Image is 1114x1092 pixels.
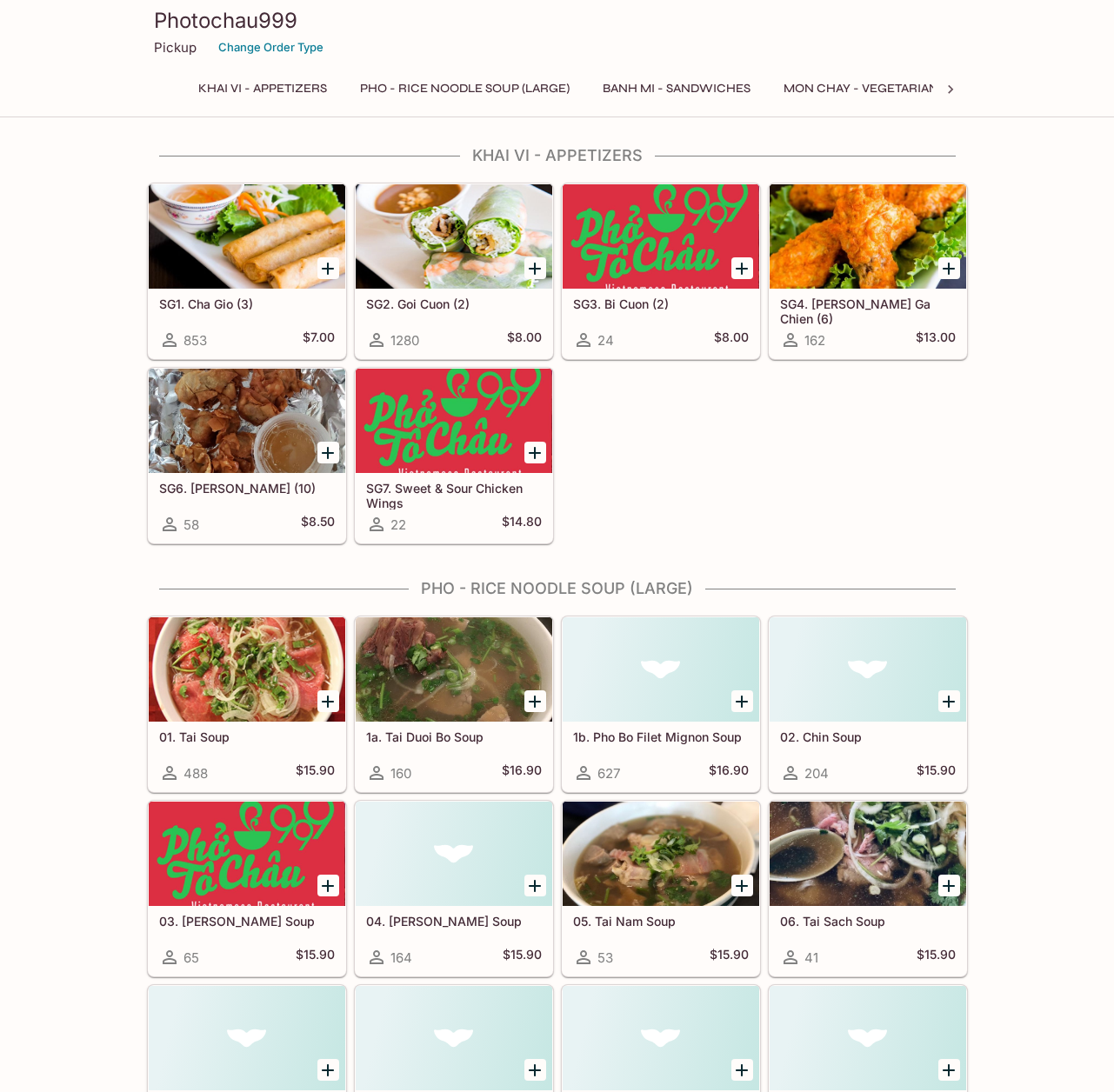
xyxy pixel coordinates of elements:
[189,77,337,101] button: Khai Vi - Appetizers
[303,330,335,350] h5: $7.00
[502,762,542,783] h5: $16.90
[355,616,553,792] a: 1a. Tai Duoi Bo Soup160$16.90
[366,729,542,744] h5: 1a. Tai Duoi Bo Soup
[916,330,956,350] h5: $13.00
[710,947,749,968] h5: $15.90
[154,39,197,56] p: Pickup
[731,690,753,712] button: Add 1b. Pho Bo Filet Mignon Soup
[507,330,542,350] h5: $8.00
[356,617,552,722] div: 1a. Tai Duoi Bo Soup
[938,1059,960,1081] button: Add 11. Tai Gan Soup
[183,765,208,782] span: 488
[804,765,829,782] span: 204
[562,616,760,792] a: 1b. Pho Bo Filet Mignon Soup627$16.90
[597,949,613,966] span: 53
[147,579,968,598] h4: Pho - Rice Noodle Soup (Large)
[149,617,345,722] div: 01. Tai Soup
[780,914,956,929] h5: 06. Tai Sach Soup
[210,34,331,61] button: Change Order Type
[769,801,967,976] a: 06. Tai Sach Soup41$15.90
[317,257,339,279] button: Add SG1. Cha Gio (3)
[502,514,542,535] h5: $14.80
[147,146,968,165] h4: Khai Vi - Appetizers
[355,801,553,976] a: 04. [PERSON_NAME] Soup164$15.90
[149,802,345,906] div: 03. Bo Vien Soup
[148,183,346,359] a: SG1. Cha Gio (3)853$7.00
[350,77,579,101] button: Pho - Rice Noodle Soup (Large)
[183,332,207,349] span: 853
[366,914,542,929] h5: 04. [PERSON_NAME] Soup
[917,947,956,968] h5: $15.90
[148,368,346,543] a: SG6. [PERSON_NAME] (10)58$8.50
[769,616,967,792] a: 02. Chin Soup204$15.90
[938,690,960,712] button: Add 02. Chin Soup
[562,183,760,359] a: SG3. Bi Cuon (2)24$8.00
[709,762,749,783] h5: $16.90
[356,802,552,906] div: 04. Tai Chin Soup
[573,296,749,311] h5: SG3. Bi Cuon (2)
[149,986,345,1090] div: 07. Tai Gau Soup
[149,369,345,473] div: SG6. Hoanh Thanh Chien (10)
[917,762,956,783] h5: $15.90
[366,481,542,509] h5: SG7. Sweet & Sour Chicken Wings
[159,296,335,311] h5: SG1. Cha Gio (3)
[770,184,966,289] div: SG4. Canh Ga Chien (6)
[183,516,199,533] span: 58
[317,875,339,896] button: Add 03. Bo Vien Soup
[524,257,546,279] button: Add SG2. Goi Cuon (2)
[149,184,345,289] div: SG1. Cha Gio (3)
[573,729,749,744] h5: 1b. Pho Bo Filet Mignon Soup
[731,257,753,279] button: Add SG3. Bi Cuon (2)
[563,986,759,1090] div: 10. Tai Nam Sach Soup
[317,690,339,712] button: Add 01. Tai Soup
[159,729,335,744] h5: 01. Tai Soup
[573,914,749,929] h5: 05. Tai Nam Soup
[390,516,406,533] span: 22
[356,986,552,1090] div: 08. Tai ve Don Soup
[524,690,546,712] button: Add 1a. Tai Duoi Bo Soup
[563,184,759,289] div: SG3. Bi Cuon (2)
[770,986,966,1090] div: 11. Tai Gan Soup
[938,257,960,279] button: Add SG4. Canh Ga Chien (6)
[148,616,346,792] a: 01. Tai Soup488$15.90
[770,802,966,906] div: 06. Tai Sach Soup
[524,1059,546,1081] button: Add 08. Tai ve Don Soup
[148,801,346,976] a: 03. [PERSON_NAME] Soup65$15.90
[301,514,335,535] h5: $8.50
[804,949,818,966] span: 41
[780,729,956,744] h5: 02. Chin Soup
[804,332,825,349] span: 162
[159,914,335,929] h5: 03. [PERSON_NAME] Soup
[597,765,620,782] span: 627
[731,875,753,896] button: Add 05. Tai Nam Soup
[183,949,199,966] span: 65
[524,442,546,463] button: Add SG7. Sweet & Sour Chicken Wings
[355,368,553,543] a: SG7. Sweet & Sour Chicken Wings22$14.80
[524,875,546,896] button: Add 04. Tai Chin Soup
[390,765,411,782] span: 160
[366,296,542,311] h5: SG2. Goi Cuon (2)
[563,617,759,722] div: 1b. Pho Bo Filet Mignon Soup
[714,330,749,350] h5: $8.00
[390,949,412,966] span: 164
[774,77,1006,101] button: Mon Chay - Vegetarian Entrees
[780,296,956,325] h5: SG4. [PERSON_NAME] Ga Chien (6)
[159,481,335,496] h5: SG6. [PERSON_NAME] (10)
[563,802,759,906] div: 05. Tai Nam Soup
[731,1059,753,1081] button: Add 10. Tai Nam Sach Soup
[390,332,419,349] span: 1280
[356,184,552,289] div: SG2. Goi Cuon (2)
[355,183,553,359] a: SG2. Goi Cuon (2)1280$8.00
[317,1059,339,1081] button: Add 07. Tai Gau Soup
[597,332,614,349] span: 24
[593,77,760,101] button: Banh Mi - Sandwiches
[356,369,552,473] div: SG7. Sweet & Sour Chicken Wings
[317,442,339,463] button: Add SG6. Hoanh Thanh Chien (10)
[296,947,335,968] h5: $15.90
[154,7,961,34] h3: Photochau999
[503,947,542,968] h5: $15.90
[769,183,967,359] a: SG4. [PERSON_NAME] Ga Chien (6)162$13.00
[938,875,960,896] button: Add 06. Tai Sach Soup
[296,762,335,783] h5: $15.90
[562,801,760,976] a: 05. Tai Nam Soup53$15.90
